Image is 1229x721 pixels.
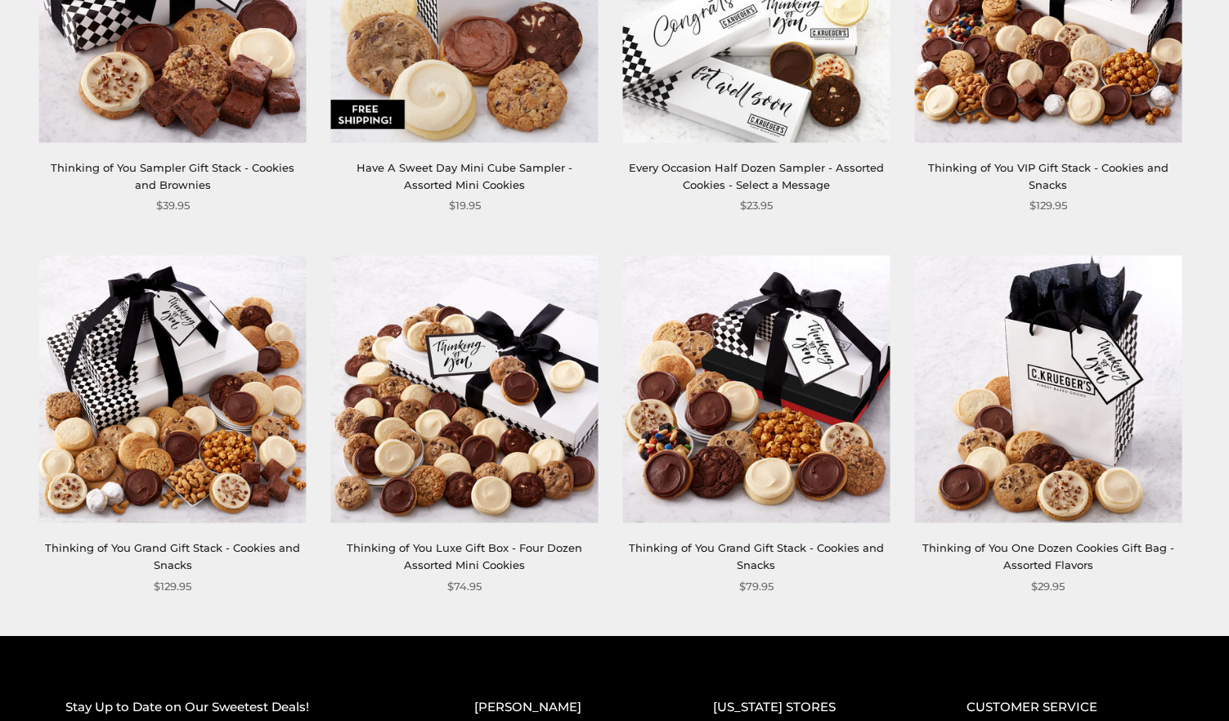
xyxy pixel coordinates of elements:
img: Thinking of You Grand Gift Stack - Cookies and Snacks [39,256,307,523]
span: $23.95 [740,197,773,214]
span: $129.95 [154,578,191,595]
iframe: Sign Up via Text for Offers [13,659,169,708]
a: Thinking of You VIP Gift Stack - Cookies and Snacks [928,161,1168,191]
a: Every Occasion Half Dozen Sampler - Assorted Cookies - Select a Message [629,161,884,191]
h2: Stay Up to Date on Our Sweetest Deals! [65,697,409,718]
span: $74.95 [447,578,482,595]
a: Thinking of You Grand Gift Stack - Cookies and Snacks [45,541,300,571]
a: Thinking of You One Dozen Cookies Gift Bag - Assorted Flavors [922,541,1174,571]
h2: CUSTOMER SERVICE [967,697,1164,718]
a: Thinking of You Luxe Gift Box - Four Dozen Assorted Mini Cookies [347,541,582,571]
span: $79.95 [739,578,774,595]
span: $29.95 [1031,578,1065,595]
span: $19.95 [449,197,481,214]
a: Thinking of You Sampler Gift Stack - Cookies and Brownies [51,161,294,191]
span: $39.95 [156,197,190,214]
a: Have A Sweet Day Mini Cube Sampler - Assorted Mini Cookies [357,161,572,191]
a: Thinking of You Grand Gift Stack - Cookies and Snacks [629,541,884,571]
img: Thinking of You Grand Gift Stack - Cookies and Snacks [622,256,890,523]
span: $129.95 [1029,197,1067,214]
img: Thinking of You Luxe Gift Box - Four Dozen Assorted Mini Cookies [331,256,599,523]
img: Thinking of You One Dozen Cookies Gift Bag - Assorted Flavors [914,256,1182,523]
h2: [US_STATE] STORES [713,697,902,718]
h2: [PERSON_NAME] [474,697,648,718]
